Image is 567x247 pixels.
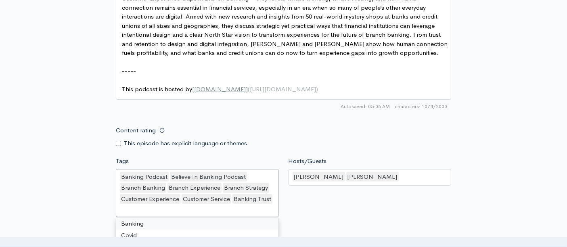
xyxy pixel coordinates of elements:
div: Customer Service [182,194,231,204]
span: [URL][DOMAIN_NAME] [250,85,316,93]
label: Tags [116,157,129,166]
div: Banking Podcast [120,172,169,182]
span: 1074/2000 [395,103,447,110]
div: Banking [116,218,278,230]
div: [PERSON_NAME] [346,172,399,182]
span: [DOMAIN_NAME] [194,85,246,93]
label: This episode has explicit language or themes. [124,139,249,148]
div: Customer Experience [120,194,180,204]
span: This podcast is hosted by [122,85,318,93]
div: Branch Banking [120,183,166,193]
span: ) [316,85,318,93]
div: [PERSON_NAME] [293,172,345,182]
div: Covid [116,230,278,241]
span: ] [246,85,248,93]
label: Hosts/Guests [289,157,327,166]
div: Believe In Banking Podcast [170,172,247,182]
div: Branch Experience [167,183,222,193]
span: ----- [122,67,136,75]
label: Content rating [116,122,156,139]
span: [ [192,85,194,93]
span: ( [248,85,250,93]
span: Autosaved: 05:06 AM [341,103,390,110]
div: Branch Strategy [223,183,269,193]
div: Banking Trust [232,194,272,204]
